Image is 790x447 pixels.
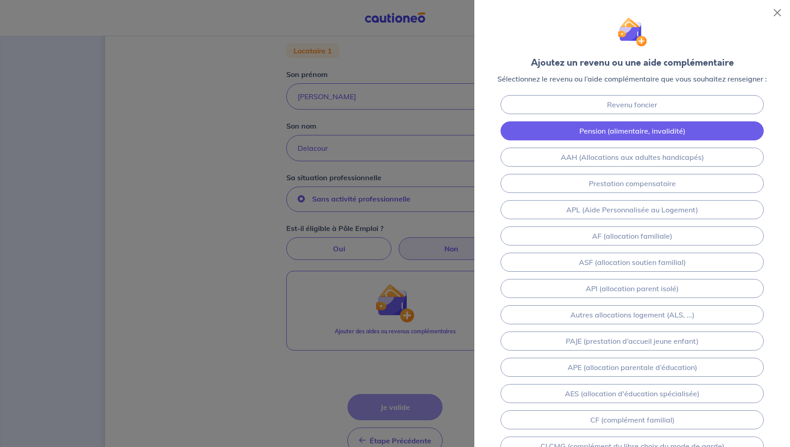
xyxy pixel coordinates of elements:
[531,56,734,70] div: Ajoutez un revenu ou une aide complémentaire
[501,384,763,403] a: AES (allocation d'éducation spécialisée)
[501,253,763,272] a: ASF (allocation soutien familial)
[501,410,763,429] a: CF (complément familial)
[617,17,647,47] img: illu_wallet.svg
[770,5,785,20] button: Close
[501,358,763,377] a: APE (allocation parentale d’éducation)
[501,95,763,114] a: Revenu foncier
[501,305,763,324] a: Autres allocations logement (ALS, ...)
[501,279,763,298] a: API (allocation parent isolé)
[497,73,767,84] p: Sélectionnez le revenu ou l’aide complémentaire que vous souhaitez renseigner :
[501,200,763,219] a: APL (Aide Personnalisée au Logement)
[501,121,763,140] a: Pension (alimentaire, invalidité)
[501,148,763,167] a: AAH (Allocations aux adultes handicapés)
[501,332,763,351] a: PAJE (prestation d’accueil jeune enfant)
[501,226,763,245] a: AF (allocation familiale)
[501,174,763,193] a: Prestation compensatoire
